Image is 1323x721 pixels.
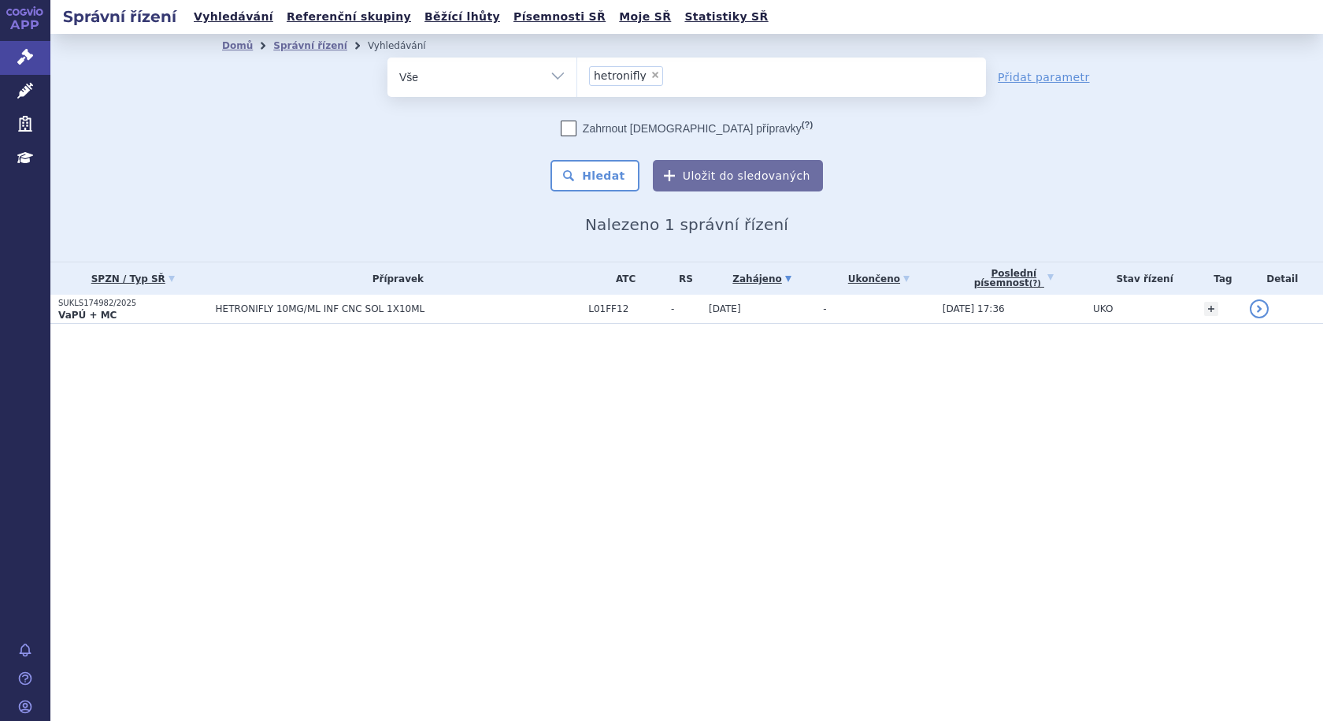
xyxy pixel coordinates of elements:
[585,215,788,234] span: Nalezeno 1 správní řízení
[1242,262,1323,295] th: Detail
[368,34,447,58] li: Vyhledávání
[208,262,581,295] th: Přípravek
[588,303,663,314] span: L01FF12
[561,121,813,136] label: Zahrnout [DEMOGRAPHIC_DATA] přípravky
[823,303,826,314] span: -
[1204,302,1218,316] a: +
[943,303,1005,314] span: [DATE] 17:36
[943,262,1085,295] a: Poslednípísemnost(?)
[580,262,663,295] th: ATC
[1250,299,1269,318] a: detail
[802,120,813,130] abbr: (?)
[58,310,117,321] strong: VaPÚ + MC
[50,6,189,28] h2: Správní řízení
[663,262,701,295] th: RS
[709,303,741,314] span: [DATE]
[709,268,815,290] a: Zahájeno
[653,160,823,191] button: Uložit do sledovaných
[671,303,701,314] span: -
[273,40,347,51] a: Správní řízení
[1029,279,1041,288] abbr: (?)
[282,6,416,28] a: Referenční skupiny
[58,268,208,290] a: SPZN / Typ SŘ
[550,160,639,191] button: Hledat
[216,303,581,314] span: HETRONIFLY 10MG/ML INF CNC SOL 1X10ML
[668,65,676,85] input: hetronifly
[58,298,208,309] p: SUKLS174982/2025
[509,6,610,28] a: Písemnosti SŘ
[680,6,773,28] a: Statistiky SŘ
[614,6,676,28] a: Moje SŘ
[823,268,935,290] a: Ukončeno
[594,70,647,81] span: hetronifly
[420,6,505,28] a: Běžící lhůty
[189,6,278,28] a: Vyhledávání
[1093,303,1113,314] span: UKO
[1085,262,1196,295] th: Stav řízení
[222,40,253,51] a: Domů
[1196,262,1241,295] th: Tag
[998,69,1090,85] a: Přidat parametr
[650,70,660,80] span: ×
